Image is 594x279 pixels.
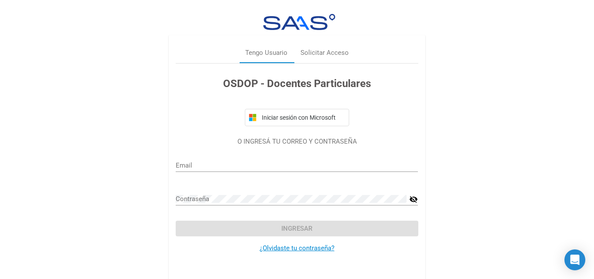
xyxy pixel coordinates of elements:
[176,137,418,147] p: O INGRESÁ TU CORREO Y CONTRASEÑA
[409,194,418,205] mat-icon: visibility_off
[176,221,418,236] button: Ingresar
[281,225,313,232] span: Ingresar
[245,109,349,126] button: Iniciar sesión con Microsoft
[260,244,334,252] a: ¿Olvidaste tu contraseña?
[564,249,585,270] div: Open Intercom Messenger
[300,48,349,58] div: Solicitar Acceso
[176,76,418,91] h3: OSDOP - Docentes Particulares
[260,114,345,121] span: Iniciar sesión con Microsoft
[245,48,287,58] div: Tengo Usuario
